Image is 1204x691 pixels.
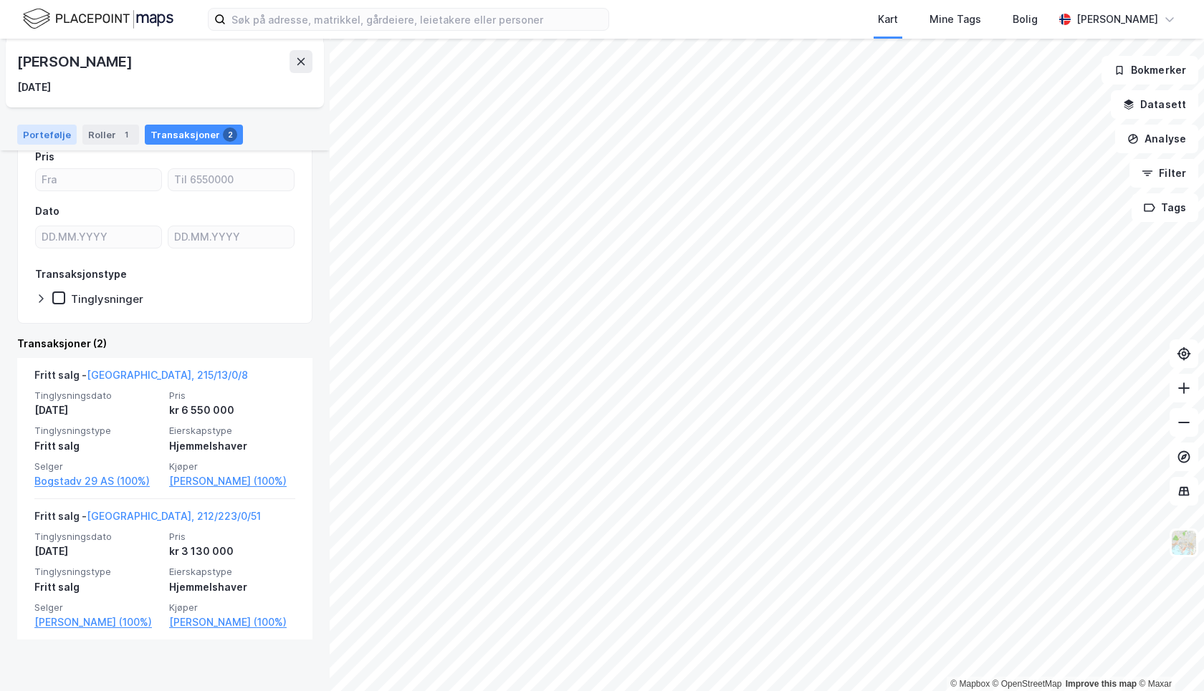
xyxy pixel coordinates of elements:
button: Datasett [1111,90,1198,119]
button: Analyse [1115,125,1198,153]
span: Selger [34,460,161,473]
div: Fritt salg [34,438,161,455]
span: Tinglysningstype [34,425,161,437]
img: logo.f888ab2527a4732fd821a326f86c7f29.svg [23,6,173,32]
span: Selger [34,601,161,614]
input: DD.MM.YYYY [168,226,294,248]
div: Transaksjoner [145,125,243,145]
a: [PERSON_NAME] (100%) [34,614,161,631]
span: Eierskapstype [169,425,295,437]
div: Fritt salg [34,579,161,596]
iframe: Chat Widget [1132,622,1204,691]
div: Transaksjonstype [35,266,127,283]
input: Fra [36,169,161,190]
div: [PERSON_NAME] [17,50,135,73]
div: [DATE] [17,79,51,96]
div: Fritt salg - [34,508,261,531]
span: Tinglysningstype [34,566,161,578]
div: Transaksjoner (2) [17,335,312,352]
div: Mine Tags [930,11,981,28]
div: Hjemmelshaver [169,579,295,596]
div: Roller [82,125,139,145]
div: Pris [35,148,54,165]
span: Kjøper [169,460,295,473]
button: Tags [1132,193,1198,222]
div: [DATE] [34,543,161,560]
div: Portefølje [17,125,77,145]
span: Eierskapstype [169,566,295,578]
div: 2 [223,127,237,142]
div: kr 6 550 000 [169,402,295,419]
div: Kart [878,11,898,28]
span: Pris [169,531,295,543]
img: Z [1170,529,1198,556]
div: Tinglysninger [71,292,143,306]
div: Kontrollprogram for chat [1132,622,1204,691]
a: OpenStreetMap [993,679,1062,689]
input: Søk på adresse, matrikkel, gårdeiere, leietakere eller personer [226,9,608,30]
div: [DATE] [34,402,161,419]
div: Dato [35,203,59,220]
a: [PERSON_NAME] (100%) [169,473,295,490]
div: Bolig [1013,11,1038,28]
div: 1 [119,127,133,142]
div: kr 3 130 000 [169,543,295,560]
a: Bogstadv 29 AS (100%) [34,473,161,490]
span: Tinglysningsdato [34,531,161,543]
span: Pris [169,390,295,402]
div: [PERSON_NAME] [1076,11,1158,28]
div: Fritt salg - [34,367,248,390]
button: Filter [1129,159,1198,188]
a: Mapbox [950,679,990,689]
span: Tinglysningsdato [34,390,161,402]
a: [GEOGRAPHIC_DATA], 215/13/0/8 [87,369,248,381]
div: Hjemmelshaver [169,438,295,455]
input: Til 6550000 [168,169,294,190]
a: Improve this map [1066,679,1137,689]
button: Bokmerker [1102,56,1198,84]
input: DD.MM.YYYY [36,226,161,248]
a: [GEOGRAPHIC_DATA], 212/223/0/51 [87,510,261,522]
a: [PERSON_NAME] (100%) [169,614,295,631]
span: Kjøper [169,601,295,614]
